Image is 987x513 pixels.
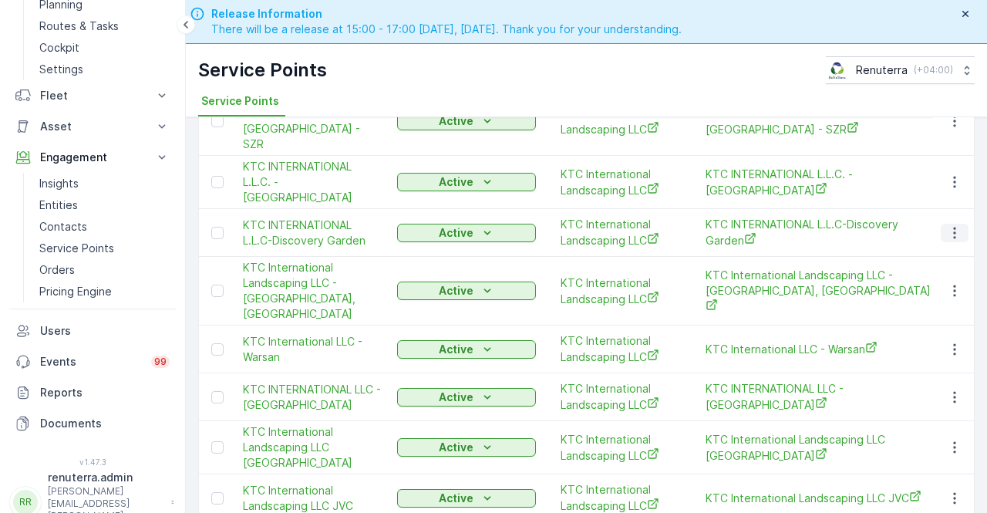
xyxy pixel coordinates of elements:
a: Users [9,316,176,346]
a: Pricing Engine [33,281,176,302]
a: KTC International Landscaping LLC [561,432,681,464]
a: KTC International Landscaping LLC [561,217,681,248]
p: Active [439,113,473,129]
a: Entities [33,194,176,216]
p: 99 [154,356,167,368]
a: Contacts [33,216,176,238]
span: KTC International Landscaping LLC [GEOGRAPHIC_DATA] [243,424,382,471]
a: KTC INTERNATIONAL L.L.C-Discovery Garden [243,218,382,248]
span: Service Points [201,93,279,109]
p: Active [439,225,473,241]
span: There will be a release at 15:00 - 17:00 [DATE], [DATE]. Thank you for your understanding. [211,22,682,37]
a: KTC INTERNATIONAL LANDSCAPING - Emirates Towers - SZR [706,106,937,137]
a: KTC INTERNATIONAL L.L.C. - Dubai Sport City [706,167,937,198]
p: Fleet [40,88,145,103]
span: KTC INTERNATIONAL LLC - [GEOGRAPHIC_DATA] [706,381,937,413]
span: KTC International Landscaping LLC - [GEOGRAPHIC_DATA], [GEOGRAPHIC_DATA] [243,260,382,322]
div: Toggle Row Selected [211,227,224,239]
a: KTC INTERNATIONAL LLC - Emirates Hills [243,382,382,413]
a: KTC International Landscaping LLC [561,333,681,365]
p: Events [40,354,142,370]
a: KTC INTERNATIONAL L.L.C. - Dubai Sport City [243,159,382,205]
p: Active [439,440,473,455]
p: Service Points [198,58,327,83]
div: Toggle Row Selected [211,492,224,505]
button: Active [397,388,536,407]
div: Toggle Row Selected [211,391,224,403]
p: Orders [39,262,75,278]
a: KTC International Landscaping LLC - Satwa, City Walk [706,268,937,315]
a: KTC International Landscaping LLC [561,106,681,137]
p: Insights [39,176,79,191]
a: KTC INTERNATIONAL LLC - Emirates Hills [706,381,937,413]
a: Events99 [9,346,176,377]
p: Routes & Tasks [39,19,119,34]
span: KTC INTERNATIONAL L.L.C. - [GEOGRAPHIC_DATA] [706,167,937,198]
button: Active [397,224,536,242]
a: Service Points [33,238,176,259]
p: Entities [39,197,78,213]
p: Settings [39,62,83,77]
div: Toggle Row Selected [211,115,224,127]
button: Fleet [9,80,176,111]
p: Active [439,390,473,405]
a: KTC International LLC - Warsan [706,341,937,357]
p: ( +04:00 ) [914,64,953,76]
button: Active [397,282,536,300]
span: KTC INTERNATIONAL L.L.C. - [GEOGRAPHIC_DATA] [243,159,382,205]
span: KTC INTERNATIONAL LANDSCAPING - [GEOGRAPHIC_DATA] - SZR [243,90,382,152]
a: Documents [9,408,176,439]
a: KTC International Landscaping LLC [561,167,681,198]
p: Service Points [39,241,114,256]
span: KTC International Landscaping LLC - [GEOGRAPHIC_DATA], [GEOGRAPHIC_DATA] [706,268,937,315]
p: Cockpit [39,40,79,56]
a: KTC International Landscaping LLC [561,381,681,413]
button: Asset [9,111,176,142]
div: Toggle Row Selected [211,343,224,356]
p: renuterra.admin [48,470,163,485]
button: Active [397,489,536,508]
a: Reports [9,377,176,408]
a: KTC INTERNATIONAL LANDSCAPING - Emirates Towers - SZR [243,90,382,152]
div: Toggle Row Selected [211,176,224,188]
a: KTC International Landscaping LLC - Satwa, City Walk [243,260,382,322]
button: Active [397,438,536,457]
a: KTC International Landscaping LLC JVC [706,490,937,506]
a: KTC International LLC - Warsan [243,334,382,365]
span: v 1.47.3 [9,457,176,467]
span: KTC INTERNATIONAL LANDSCAPING - [GEOGRAPHIC_DATA] - SZR [706,106,937,137]
a: KTC International Landscaping LLC Al Ruwayyah [706,432,937,464]
button: Active [397,173,536,191]
a: Routes & Tasks [33,15,176,37]
button: Active [397,340,536,359]
a: Orders [33,259,176,281]
a: Cockpit [33,37,176,59]
p: Engagement [40,150,145,165]
span: KTC INTERNATIONAL L.L.C-Discovery Garden [706,217,937,248]
a: Settings [33,59,176,80]
p: Active [439,342,473,357]
button: Renuterra(+04:00) [826,56,975,84]
div: Toggle Row Selected [211,285,224,297]
p: Pricing Engine [39,284,112,299]
p: Active [439,174,473,190]
img: Screenshot_2024-07-26_at_13.33.01.png [826,62,850,79]
p: Documents [40,416,170,431]
button: Engagement [9,142,176,173]
a: KTC International Landscaping LLC Al Ruwayyah [243,424,382,471]
div: Toggle Row Selected [211,441,224,454]
span: Release Information [211,6,682,22]
p: Users [40,323,170,339]
p: Asset [40,119,145,134]
p: Active [439,491,473,506]
a: KTC International Landscaping LLC [561,275,681,307]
